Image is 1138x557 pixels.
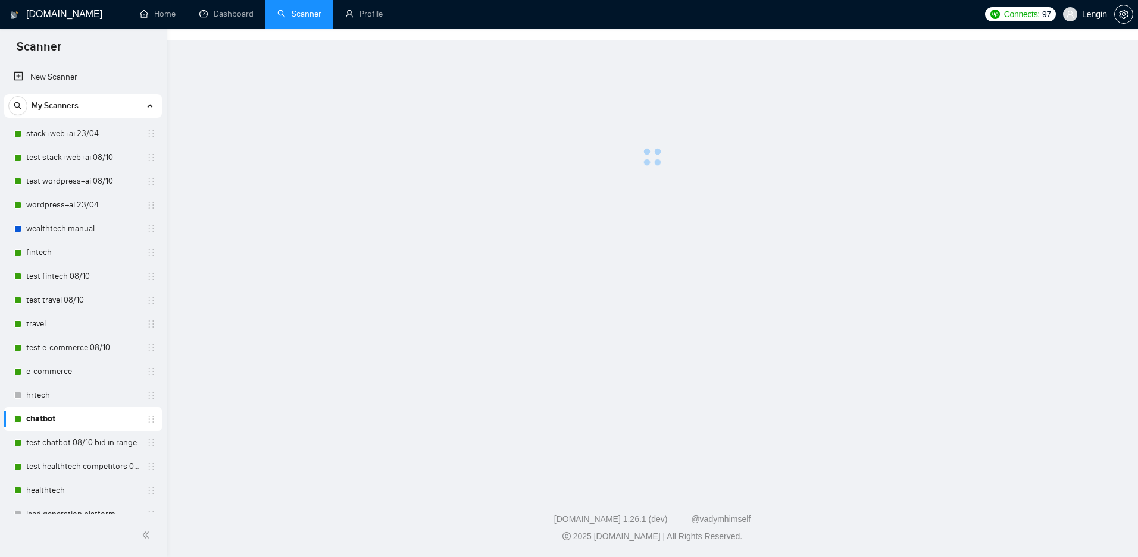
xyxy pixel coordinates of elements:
[7,38,71,63] span: Scanner
[146,295,156,305] span: holder
[26,431,139,455] a: test chatbot 08/10 bid in range
[26,455,139,479] a: test healthtech competitors 08/10
[26,146,139,169] a: test stack+web+ai 08/10
[146,153,156,162] span: holder
[26,288,139,312] a: test travel 08/10
[146,486,156,495] span: holder
[14,65,152,89] a: New Scanner
[146,367,156,376] span: holder
[146,272,156,281] span: holder
[146,462,156,471] span: holder
[26,312,139,336] a: travel
[146,224,156,234] span: holder
[146,319,156,329] span: holder
[8,96,27,115] button: search
[146,177,156,186] span: holder
[691,514,751,524] a: @vadymhimself
[32,94,79,118] span: My Scanners
[4,65,162,89] li: New Scanner
[26,336,139,360] a: test e-commerce 08/10
[146,343,156,353] span: holder
[146,438,156,448] span: holder
[1098,517,1126,545] iframe: Intercom live chat
[9,102,27,110] span: search
[562,532,571,540] span: copyright
[26,265,139,288] a: test fintech 08/10
[146,200,156,210] span: holder
[26,407,139,431] a: chatbot
[142,529,154,541] span: double-left
[26,479,139,502] a: healthtech
[554,514,668,524] a: [DOMAIN_NAME] 1.26.1 (dev)
[146,414,156,424] span: holder
[26,193,139,217] a: wordpress+ai 23/04
[26,241,139,265] a: fintech
[146,248,156,257] span: holder
[146,391,156,400] span: holder
[26,217,139,241] a: wealthtech manual
[26,169,139,193] a: test wordpress+ai 08/10
[26,360,139,383] a: e-commerce
[146,129,156,139] span: holder
[26,502,139,526] a: lead generation platform
[146,509,156,519] span: holder
[26,122,139,146] a: stack+web+ai 23/04
[176,530,1128,543] div: 2025 [DOMAIN_NAME] | All Rights Reserved.
[26,383,139,407] a: hrtech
